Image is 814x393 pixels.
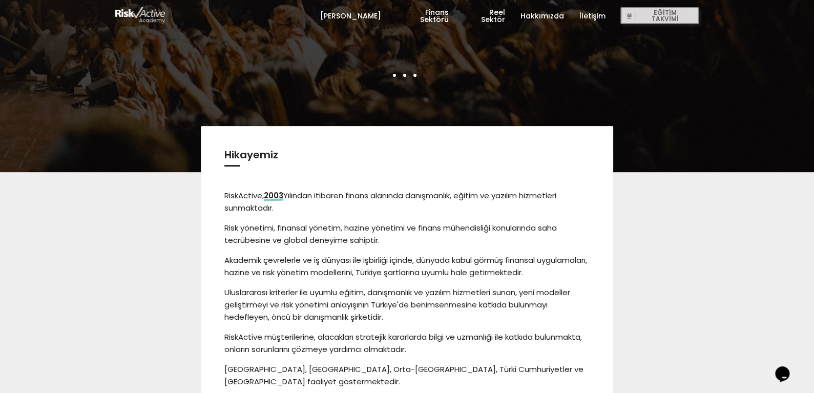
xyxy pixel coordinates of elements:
[224,286,590,323] p: Uluslararası kriterler ile uyumlu eğitim, danışmanlık ve yazılım hizmetleri sunan, yeni modeller ...
[635,9,695,23] span: EĞİTİM TAKVİMİ
[264,190,283,201] span: 2003
[224,331,590,356] p: RiskActive müşterilerine, alacakları stratejik kararlarda bilgi ve uzmanlığı ile katkıda bulunmak...
[396,1,449,31] a: Finans Sektörü
[464,1,505,31] a: Reel Sektör
[320,1,381,31] a: [PERSON_NAME]
[224,254,590,279] p: Akademik çevrelerle ve iş dünyası ile işbirliği içinde, dünyada kabul görmüş finansal uygulamalar...
[771,352,804,383] iframe: chat widget
[579,1,605,31] a: İletişim
[115,7,165,24] img: logo-white.png
[224,190,590,214] p: RiskActive, Yılından itibaren finans alanında danışmanlık, eğitim ve yazılım hizmetleri sunmaktadır.
[224,150,590,167] h3: Hikayemiz
[520,1,563,31] a: Hakkımızda
[620,7,699,25] button: EĞİTİM TAKVİMİ
[224,363,590,388] p: [GEOGRAPHIC_DATA], [GEOGRAPHIC_DATA], Orta-[GEOGRAPHIC_DATA], Türki Cumhuriyetler ve [GEOGRAPHIC_...
[620,1,699,31] a: EĞİTİM TAKVİMİ
[224,222,590,246] p: Risk yönetimi, finansal yönetim, hazine yönetimi ve finans mühendisliği konularında saha tecrübes...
